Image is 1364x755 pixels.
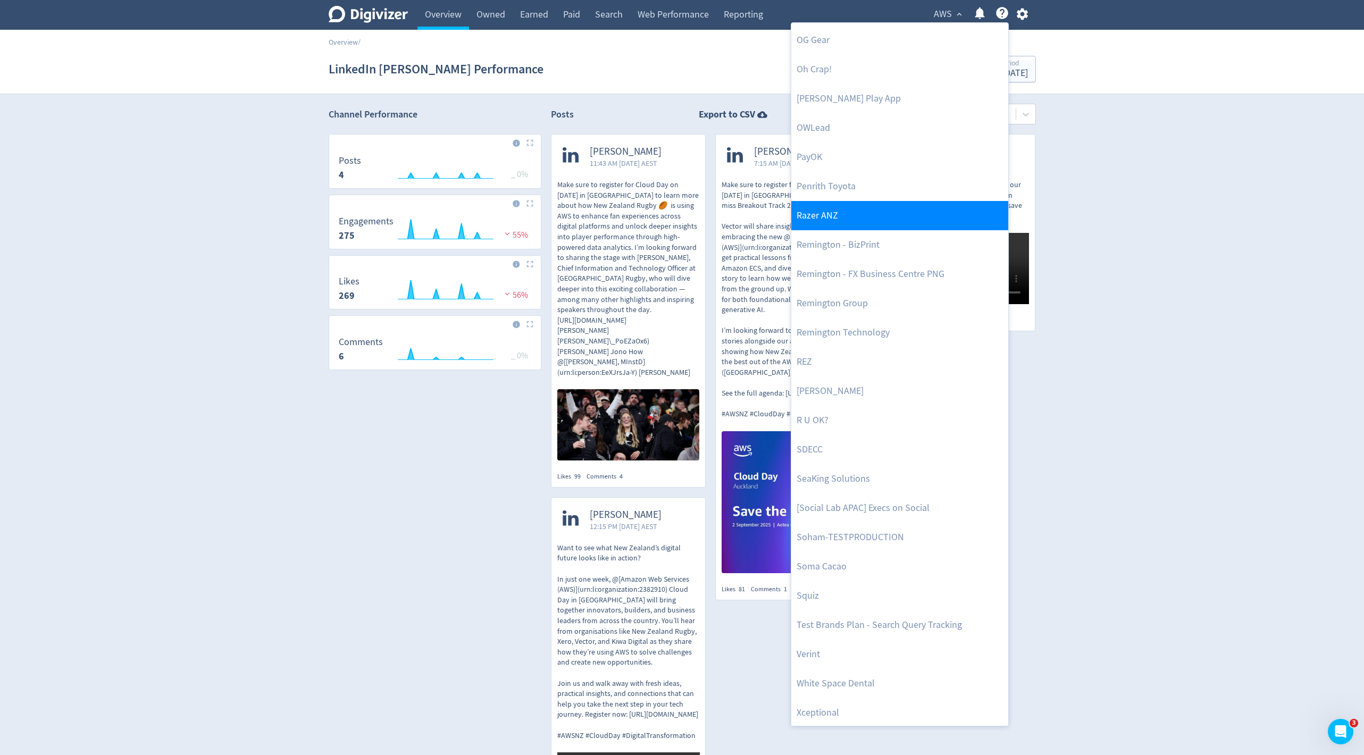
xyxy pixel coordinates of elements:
a: SeaKing Solutions [791,464,1008,493]
span: 3 [1350,719,1358,727]
iframe: Intercom live chat [1328,719,1353,744]
a: R U OK? [791,406,1008,435]
a: Remington Group [791,289,1008,318]
a: SDECC [791,435,1008,464]
a: Penrith Toyota [791,172,1008,201]
a: Remington - BizPrint [791,230,1008,259]
a: [Social Lab APAC] Execs on Social [791,493,1008,523]
a: REZ [791,347,1008,376]
a: Soham-TESTPRODUCTION [791,523,1008,552]
a: White Space Dental [791,669,1008,698]
a: OWLead [791,113,1008,142]
a: OG Gear [791,26,1008,55]
a: [PERSON_NAME] Play App [791,84,1008,113]
a: [PERSON_NAME] [791,376,1008,406]
a: Soma Cacao [791,552,1008,581]
a: Remington Technology [791,318,1008,347]
a: Verint [791,640,1008,669]
a: Squiz [791,581,1008,610]
a: PayOK [791,142,1008,172]
a: Xceptional [791,698,1008,727]
a: Razer ANZ [791,201,1008,230]
a: Test Brands Plan - Search Query Tracking [791,610,1008,640]
a: Remington - FX Business Centre PNG [791,259,1008,289]
a: Oh Crap! [791,55,1008,84]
